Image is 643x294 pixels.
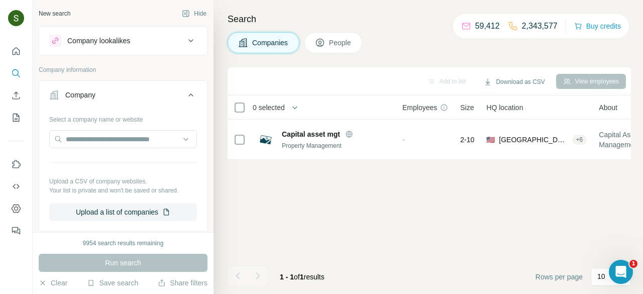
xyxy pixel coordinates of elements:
[522,20,558,32] p: 2,343,577
[8,177,24,195] button: Use Surfe API
[67,36,130,46] div: Company lookalikes
[599,103,617,113] span: About
[535,272,583,282] span: Rows per page
[39,83,207,111] button: Company
[486,135,495,145] span: 🇺🇸
[39,65,207,74] p: Company information
[8,200,24,218] button: Dashboard
[282,129,340,139] span: Capital asset mgt
[252,38,289,48] span: Companies
[486,103,523,113] span: HQ location
[253,103,285,113] span: 0 selected
[49,203,197,221] button: Upload a list of companies
[39,9,70,18] div: New search
[477,74,552,89] button: Download as CSV
[65,90,95,100] div: Company
[8,64,24,82] button: Search
[8,86,24,105] button: Enrich CSV
[329,38,352,48] span: People
[87,278,138,288] button: Save search
[499,135,568,145] span: [GEOGRAPHIC_DATA], [GEOGRAPHIC_DATA]
[609,260,633,284] iframe: Intercom live chat
[402,103,437,113] span: Employees
[282,141,390,150] div: Property Management
[460,135,474,145] span: 2-10
[280,273,325,281] span: results
[280,273,294,281] span: 1 - 1
[475,20,500,32] p: 59,412
[8,109,24,127] button: My lists
[49,111,197,124] div: Select a company name or website
[49,186,197,195] p: Your list is private and won't be saved or shared.
[8,155,24,173] button: Use Surfe on LinkedIn
[158,278,207,288] button: Share filters
[629,260,637,268] span: 1
[228,12,631,26] h4: Search
[49,177,197,186] p: Upload a CSV of company websites.
[8,10,24,26] img: Avatar
[39,29,207,53] button: Company lookalikes
[572,135,587,144] div: + 6
[8,42,24,60] button: Quick start
[294,273,300,281] span: of
[402,136,405,144] span: -
[8,222,24,240] button: Feedback
[258,132,274,148] img: Logo of Capital asset mgt
[39,278,67,288] button: Clear
[597,271,605,281] p: 10
[574,19,621,33] button: Buy credits
[83,239,164,248] div: 9954 search results remaining
[300,273,304,281] span: 1
[460,103,474,113] span: Size
[175,6,213,21] button: Hide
